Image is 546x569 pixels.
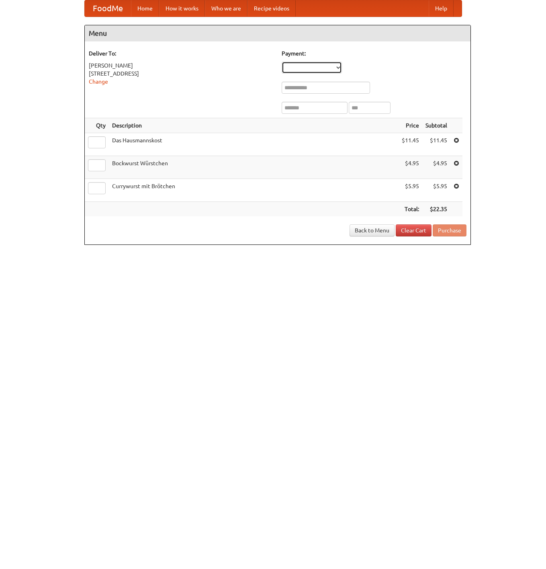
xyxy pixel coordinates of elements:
[399,179,422,202] td: $5.95
[399,118,422,133] th: Price
[85,25,470,41] h4: Menu
[159,0,205,16] a: How it works
[399,133,422,156] td: $11.45
[433,224,466,236] button: Purchase
[350,224,395,236] a: Back to Menu
[109,156,399,179] td: Bockwurst Würstchen
[131,0,159,16] a: Home
[89,70,274,78] div: [STREET_ADDRESS]
[85,0,131,16] a: FoodMe
[247,0,296,16] a: Recipe videos
[89,78,108,85] a: Change
[422,156,450,179] td: $4.95
[429,0,454,16] a: Help
[422,133,450,156] td: $11.45
[109,179,399,202] td: Currywurst mit Brötchen
[89,62,274,70] div: [PERSON_NAME]
[396,224,431,236] a: Clear Cart
[89,49,274,58] h5: Deliver To:
[422,118,450,133] th: Subtotal
[399,202,422,217] th: Total:
[109,133,399,156] td: Das Hausmannskost
[422,202,450,217] th: $22.35
[422,179,450,202] td: $5.95
[282,49,466,58] h5: Payment:
[399,156,422,179] td: $4.95
[205,0,247,16] a: Who we are
[109,118,399,133] th: Description
[85,118,109,133] th: Qty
